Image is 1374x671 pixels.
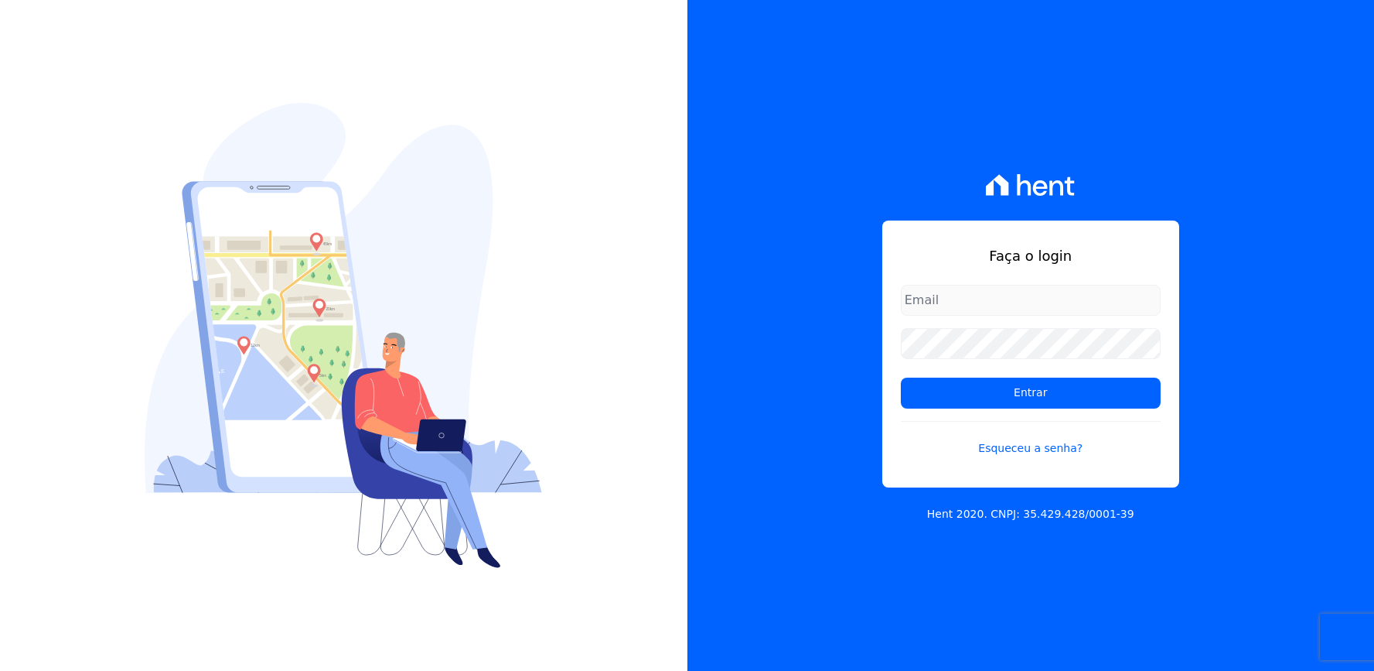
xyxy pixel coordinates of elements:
input: Email [901,285,1161,316]
h1: Faça o login [901,245,1161,266]
a: Esqueceu a senha? [901,421,1161,457]
p: Hent 2020. CNPJ: 35.429.428/0001-39 [927,506,1134,522]
input: Entrar [901,378,1161,409]
img: Login [145,103,542,568]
